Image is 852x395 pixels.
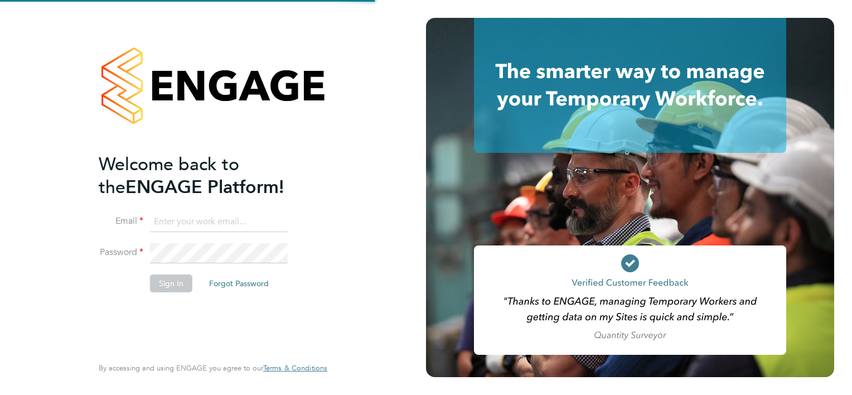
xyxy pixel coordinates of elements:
[150,212,288,232] input: Enter your work email...
[200,274,278,292] button: Forgot Password
[99,153,316,199] h2: ENGAGE Platform!
[99,363,327,373] span: By accessing and using ENGAGE you agree to our
[99,215,143,227] label: Email
[99,247,143,258] label: Password
[99,153,239,198] span: Welcome back to the
[150,274,192,292] button: Sign In
[263,364,327,373] a: Terms & Conditions
[263,363,327,373] span: Terms & Conditions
